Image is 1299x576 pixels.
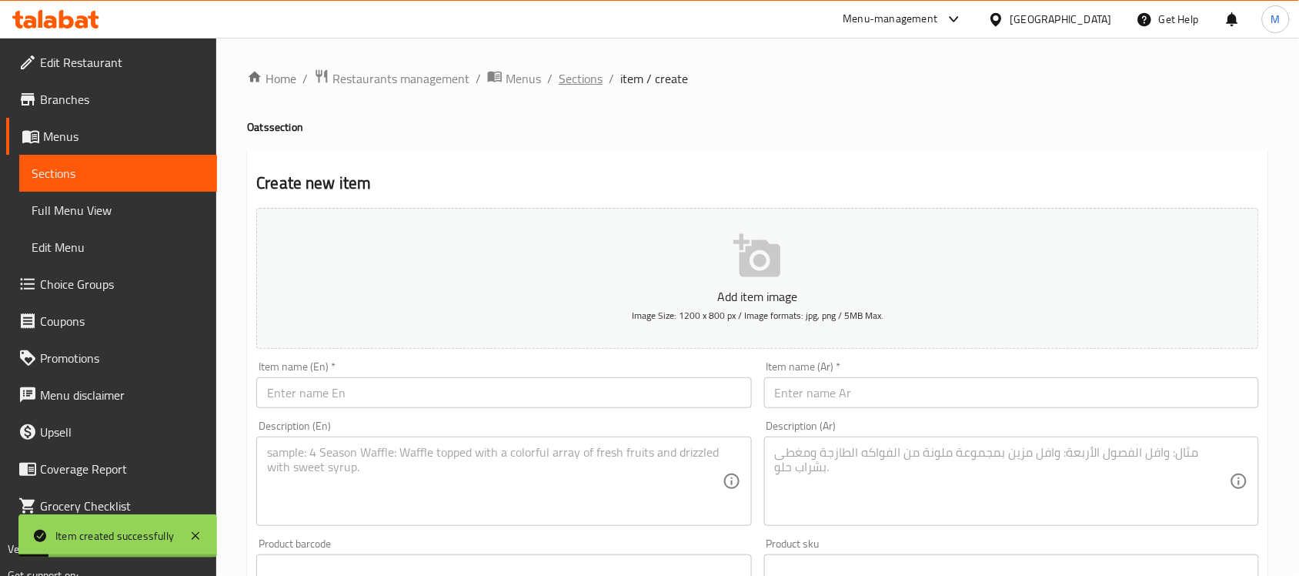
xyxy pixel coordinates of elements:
a: Promotions [6,340,217,377]
span: Menus [506,69,541,88]
a: Full Menu View [19,192,217,229]
span: Image Size: 1200 x 800 px / Image formats: jpg, png / 5MB Max. [632,306,883,324]
span: Sections [32,164,205,183]
li: / [476,69,481,88]
h4: Oats section [247,119,1268,135]
span: Coupons [40,312,205,330]
span: M [1271,11,1281,28]
li: / [302,69,308,88]
span: Grocery Checklist [40,497,205,515]
a: Edit Menu [19,229,217,266]
span: Menus [43,127,205,146]
a: Branches [6,81,217,118]
h2: Create new item [256,172,1259,195]
a: Coverage Report [6,450,217,487]
span: Coverage Report [40,460,205,478]
a: Choice Groups [6,266,217,303]
span: Upsell [40,423,205,441]
span: Choice Groups [40,275,205,293]
span: Version: [8,539,45,559]
span: item / create [620,69,688,88]
span: Edit Menu [32,238,205,256]
a: Upsell [6,414,217,450]
a: Edit Restaurant [6,44,217,81]
a: Menus [6,118,217,155]
span: Promotions [40,349,205,367]
a: Sections [19,155,217,192]
span: Branches [40,90,205,109]
a: Sections [559,69,603,88]
a: Coupons [6,303,217,340]
span: Menu disclaimer [40,386,205,404]
a: Menu disclaimer [6,377,217,414]
input: Enter name En [256,377,751,408]
nav: breadcrumb [247,69,1268,89]
button: Add item imageImage Size: 1200 x 800 px / Image formats: jpg, png / 5MB Max. [256,208,1259,349]
a: Home [247,69,296,88]
a: Grocery Checklist [6,487,217,524]
a: Restaurants management [314,69,469,89]
div: Item created successfully [55,527,174,544]
div: [GEOGRAPHIC_DATA] [1010,11,1112,28]
li: / [547,69,553,88]
span: Edit Restaurant [40,53,205,72]
div: Menu-management [843,10,938,28]
p: Add item image [280,287,1235,306]
span: Restaurants management [332,69,469,88]
input: Enter name Ar [764,377,1259,408]
a: Menus [487,69,541,89]
span: Full Menu View [32,201,205,219]
li: / [609,69,614,88]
